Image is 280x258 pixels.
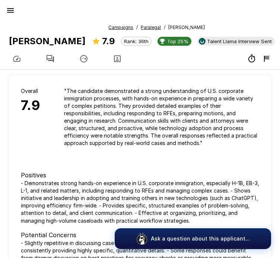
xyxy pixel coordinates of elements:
p: Positives [21,171,259,180]
p: Overall [21,87,40,95]
u: Campaigns [109,25,134,30]
h6: 7.9 [21,95,40,116]
p: Ask a question about this applicant... [151,235,250,242]
b: [PERSON_NAME] [9,36,86,46]
p: - Demonstrates strong hands-on experience in U.S. corporate immigration, especially H-1B, EB-3, L... [21,180,259,224]
span: Top 25% [164,38,191,44]
span: / [164,24,166,31]
u: Paralegal [141,25,161,30]
p: Potential Concerns [21,230,259,239]
img: ukg_logo.jpeg [199,38,206,45]
span: [PERSON_NAME] [169,24,205,31]
span: Talent Llama Interview Sent [204,38,275,44]
b: 7.9 [102,36,115,46]
p: " The candidate demonstrated a strong understanding of U.S. corporate immigration processes, with... [64,87,259,147]
span: / [137,24,138,31]
button: Ask a question about this applicant... [115,228,271,249]
div: 8/29 4:52 PM [262,54,271,63]
div: 33m 27s [247,54,256,63]
img: logo_glasses@2x.png [136,233,148,245]
div: View profile in UKG [197,37,275,46]
span: Rank: 36th [121,38,151,44]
